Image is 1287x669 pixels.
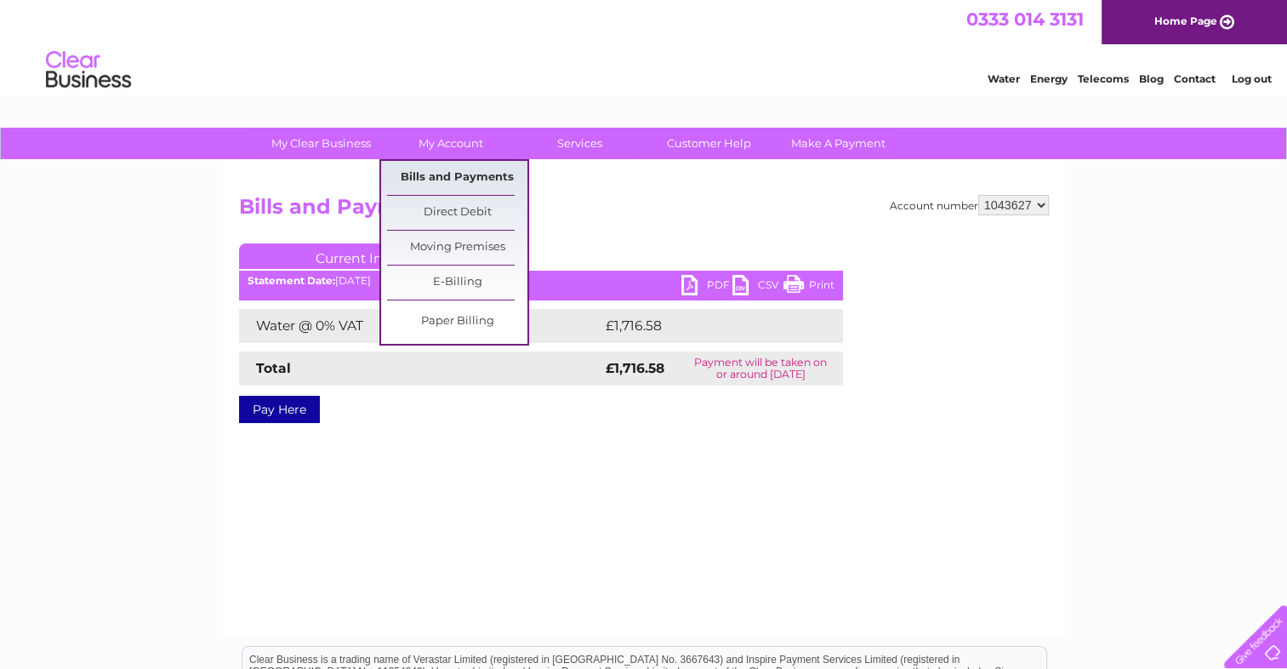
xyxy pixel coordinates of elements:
[601,309,815,343] td: £1,716.58
[639,128,779,159] a: Customer Help
[387,305,527,339] a: Paper Billing
[239,275,843,287] div: [DATE]
[1174,72,1216,85] a: Contact
[239,309,601,343] td: Water @ 0% VAT
[387,161,527,195] a: Bills and Payments
[387,231,527,265] a: Moving Premises
[239,396,320,423] a: Pay Here
[256,360,291,376] strong: Total
[387,196,527,230] a: Direct Debit
[890,195,1049,215] div: Account number
[732,275,783,300] a: CSV
[1231,72,1271,85] a: Log out
[606,360,664,376] strong: £1,716.58
[248,274,335,287] b: Statement Date:
[387,266,527,300] a: E-Billing
[380,128,521,159] a: My Account
[679,352,842,386] td: Payment will be taken on or around [DATE]
[966,9,1084,30] a: 0333 014 3131
[681,275,732,300] a: PDF
[1078,72,1129,85] a: Telecoms
[239,195,1049,227] h2: Bills and Payments
[510,128,650,159] a: Services
[242,9,1046,83] div: Clear Business is a trading name of Verastar Limited (registered in [GEOGRAPHIC_DATA] No. 3667643...
[988,72,1020,85] a: Water
[1030,72,1068,85] a: Energy
[768,128,908,159] a: Make A Payment
[251,128,391,159] a: My Clear Business
[1139,72,1164,85] a: Blog
[783,275,834,300] a: Print
[239,243,494,269] a: Current Invoice
[45,44,132,96] img: logo.png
